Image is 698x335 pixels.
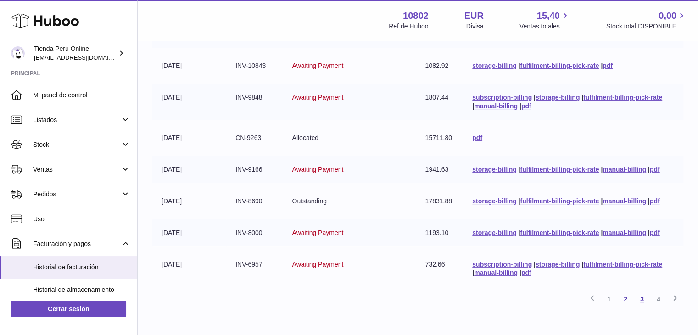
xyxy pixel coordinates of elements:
[603,229,646,236] a: manual-billing
[472,261,532,268] a: subscription-billing
[650,291,667,307] a: 4
[603,197,646,205] a: manual-billing
[534,94,536,101] span: |
[226,219,283,246] td: INV-8000
[33,165,121,174] span: Ventas
[581,94,583,101] span: |
[464,10,484,22] strong: EUR
[519,166,520,173] span: |
[519,10,570,31] a: 15,40 Ventas totales
[648,166,650,173] span: |
[11,46,25,60] img: contacto@tiendaperuonline.com
[601,62,603,69] span: |
[659,10,676,22] span: 0,00
[472,134,482,141] a: pdf
[606,10,687,31] a: 0,00 Stock total DISPONIBLE
[152,188,226,215] td: [DATE]
[472,229,516,236] a: storage-billing
[472,62,516,69] a: storage-billing
[33,140,121,149] span: Stock
[601,229,603,236] span: |
[472,94,532,101] a: subscription-billing
[519,229,520,236] span: |
[603,166,646,173] a: manual-billing
[519,22,570,31] span: Ventas totales
[33,263,130,272] span: Historial de facturación
[34,45,117,62] div: Tienda Perú Online
[226,188,283,215] td: INV-8690
[33,240,121,248] span: Facturación y pagos
[33,91,130,100] span: Mi panel de control
[601,197,603,205] span: |
[416,251,463,287] td: 732.66
[292,62,343,69] span: Awaiting Payment
[617,291,634,307] a: 2
[581,261,583,268] span: |
[634,291,650,307] a: 3
[33,190,121,199] span: Pedidos
[519,62,520,69] span: |
[292,134,318,141] span: Allocated
[474,102,518,110] a: manual-billing
[33,116,121,124] span: Listados
[152,156,226,183] td: [DATE]
[520,62,599,69] a: fulfilment-billing-pick-rate
[34,54,135,61] span: [EMAIL_ADDRESS][DOMAIN_NAME]
[606,22,687,31] span: Stock total DISPONIBLE
[583,94,662,101] a: fulfilment-billing-pick-rate
[601,291,617,307] a: 1
[603,62,613,69] a: pdf
[519,197,520,205] span: |
[152,219,226,246] td: [DATE]
[650,197,660,205] a: pdf
[466,22,484,31] div: Divisa
[292,261,343,268] span: Awaiting Payment
[292,229,343,236] span: Awaiting Payment
[416,84,463,120] td: 1807.44
[520,229,599,236] a: fulfilment-billing-pick-rate
[536,261,580,268] a: storage-billing
[226,124,283,151] td: CN-9263
[601,166,603,173] span: |
[292,94,343,101] span: Awaiting Payment
[403,10,429,22] strong: 10802
[11,301,126,317] a: Cerrar sesión
[583,261,662,268] a: fulfilment-billing-pick-rate
[521,102,531,110] a: pdf
[389,22,428,31] div: Ref de Huboo
[520,197,599,205] a: fulfilment-billing-pick-rate
[226,52,283,79] td: INV-10843
[472,166,516,173] a: storage-billing
[648,197,650,205] span: |
[292,166,343,173] span: Awaiting Payment
[152,52,226,79] td: [DATE]
[292,197,327,205] span: Outstanding
[33,285,130,294] span: Historial de almacenamiento
[152,251,226,287] td: [DATE]
[537,10,560,22] span: 15,40
[33,215,130,223] span: Uso
[152,84,226,120] td: [DATE]
[152,124,226,151] td: [DATE]
[416,188,463,215] td: 17831.88
[519,102,521,110] span: |
[648,229,650,236] span: |
[226,84,283,120] td: INV-9848
[416,124,463,151] td: 15711.80
[226,251,283,287] td: INV-6957
[416,219,463,246] td: 1193.10
[536,94,580,101] a: storage-billing
[650,229,660,236] a: pdf
[520,166,599,173] a: fulfilment-billing-pick-rate
[534,261,536,268] span: |
[416,156,463,183] td: 1941.63
[650,166,660,173] a: pdf
[472,269,474,276] span: |
[519,269,521,276] span: |
[416,52,463,79] td: 1082.92
[521,269,531,276] a: pdf
[474,269,518,276] a: manual-billing
[226,156,283,183] td: INV-9166
[472,102,474,110] span: |
[472,197,516,205] a: storage-billing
